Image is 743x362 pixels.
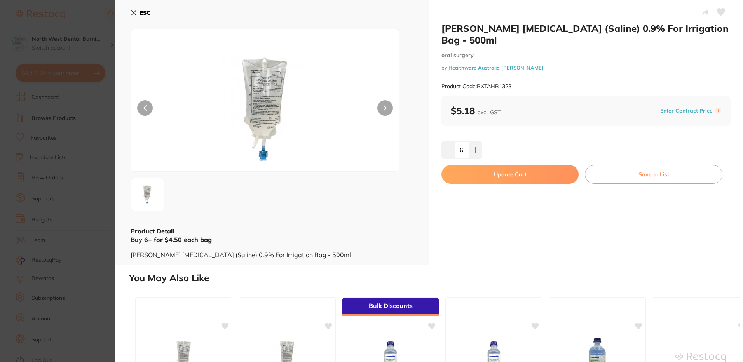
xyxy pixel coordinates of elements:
[441,65,731,71] small: by
[131,227,174,235] b: Product Detail
[131,6,150,19] button: ESC
[342,298,439,316] div: Bulk Discounts
[451,105,501,117] b: $5.18
[478,109,501,116] span: excl. GST
[133,181,161,209] img: Zw
[441,165,579,184] button: Update Cart
[658,107,715,115] button: Enter Contract Price
[441,52,731,59] small: oral surgery
[715,108,721,114] label: i
[585,165,722,184] button: Save to List
[131,236,212,244] b: Buy 6+ for $4.50 each bag
[448,64,544,71] a: Healthware Australia [PERSON_NAME]
[441,83,511,90] small: Product Code: BXTAHB1323
[441,23,731,46] h2: [PERSON_NAME] [MEDICAL_DATA] (Saline) 0.9% For Irrigation Bag - 500ml
[140,9,150,16] b: ESC
[131,235,413,258] div: [PERSON_NAME] [MEDICAL_DATA] (Saline) 0.9% For Irrigation Bag - 500ml
[129,273,740,284] h2: You May Also Like
[185,49,345,171] img: Zw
